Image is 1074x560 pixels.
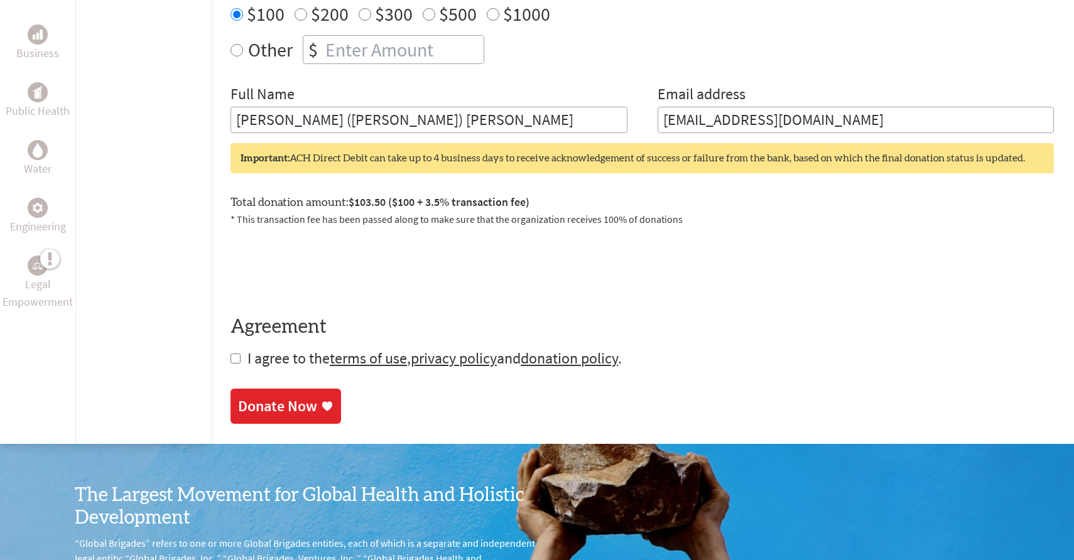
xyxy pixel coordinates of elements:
span: I agree to the , and . [247,348,622,368]
a: Legal EmpowermentLegal Empowerment [3,256,73,311]
a: EngineeringEngineering [10,198,66,235]
label: $1000 [503,2,550,26]
p: Engineering [10,218,66,235]
div: Water [28,140,48,160]
label: $200 [311,2,349,26]
label: $300 [375,2,413,26]
label: Full Name [231,84,295,107]
div: Legal Empowerment [28,256,48,276]
label: Other [248,35,293,64]
a: donation policy [521,348,618,368]
img: Engineering [33,203,43,213]
p: * This transaction fee has been passed along to make sure that the organization receives 100% of ... [231,212,1054,227]
input: Enter Full Name [231,107,627,133]
div: Business [28,24,48,45]
span: $103.50 ($100 + 3.5% transaction fee) [349,195,529,209]
h4: Agreement [231,316,1054,338]
img: Water [33,143,43,158]
img: Legal Empowerment [33,262,43,269]
img: Business [33,30,43,40]
a: terms of use [330,348,407,368]
a: Donate Now [231,389,341,424]
strong: Important: [241,153,290,163]
label: Total donation amount: [231,193,529,212]
p: Business [16,45,59,62]
input: Enter Amount [323,36,484,63]
div: Public Health [28,82,48,102]
a: WaterWater [24,140,52,178]
a: BusinessBusiness [16,24,59,62]
input: Your Email [658,107,1055,133]
label: $500 [439,2,477,26]
p: Legal Empowerment [3,276,73,311]
p: Public Health [6,102,70,120]
img: Public Health [33,86,43,99]
label: $100 [247,2,285,26]
a: Public HealthPublic Health [6,82,70,120]
iframe: reCAPTCHA [231,242,421,291]
label: Email address [658,84,746,107]
h3: The Largest Movement for Global Health and Holistic Development [75,484,537,529]
div: Engineering [28,198,48,218]
div: $ [303,36,323,63]
div: ACH Direct Debit can take up to 4 business days to receive acknowledgement of success or failure ... [231,143,1054,173]
p: Water [24,160,52,178]
div: Donate Now [238,396,317,416]
a: privacy policy [411,348,497,368]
